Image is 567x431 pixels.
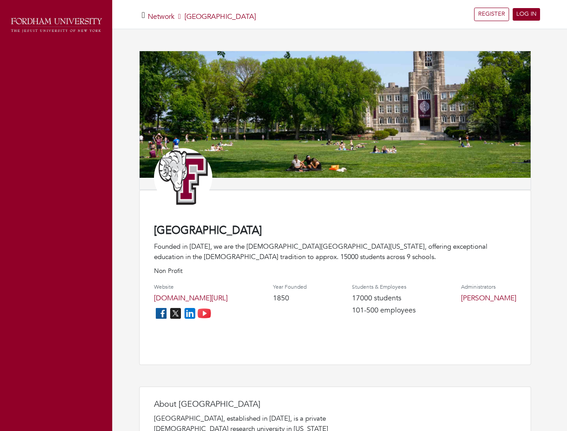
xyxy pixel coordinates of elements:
[154,293,228,303] a: [DOMAIN_NAME][URL]
[273,284,307,290] h4: Year Founded
[197,306,211,321] img: youtube_icon-fc3c61c8c22f3cdcae68f2f17984f5f016928f0ca0694dd5da90beefb88aa45e.png
[461,293,516,303] a: [PERSON_NAME]
[154,224,516,237] h4: [GEOGRAPHIC_DATA]
[513,8,540,21] a: LOG IN
[154,284,228,290] h4: Website
[140,51,531,178] img: 683a5b8e835635248a5481166db1a0f398a14ab9.jpg
[154,242,516,262] div: Founded in [DATE], we are the [DEMOGRAPHIC_DATA][GEOGRAPHIC_DATA][US_STATE], offering exceptional...
[352,306,416,315] h4: 101-500 employees
[273,294,307,303] h4: 1850
[154,148,212,207] img: Athletic_Logo_Primary_Letter_Mark_1.jpg
[154,266,516,276] p: Non Profit
[9,16,103,35] img: fordham_logo.png
[154,306,168,321] img: facebook_icon-256f8dfc8812ddc1b8eade64b8eafd8a868ed32f90a8d2bb44f507e1979dbc24.png
[352,284,416,290] h4: Students & Employees
[148,13,256,21] h5: [GEOGRAPHIC_DATA]
[183,306,197,321] img: linkedin_icon-84db3ca265f4ac0988026744a78baded5d6ee8239146f80404fb69c9eee6e8e7.png
[148,12,175,22] a: Network
[168,306,183,321] img: twitter_icon-7d0bafdc4ccc1285aa2013833b377ca91d92330db209b8298ca96278571368c9.png
[461,284,516,290] h4: Administrators
[474,8,509,21] a: REGISTER
[154,400,334,409] h4: About [GEOGRAPHIC_DATA]
[352,294,416,303] h4: 17000 students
